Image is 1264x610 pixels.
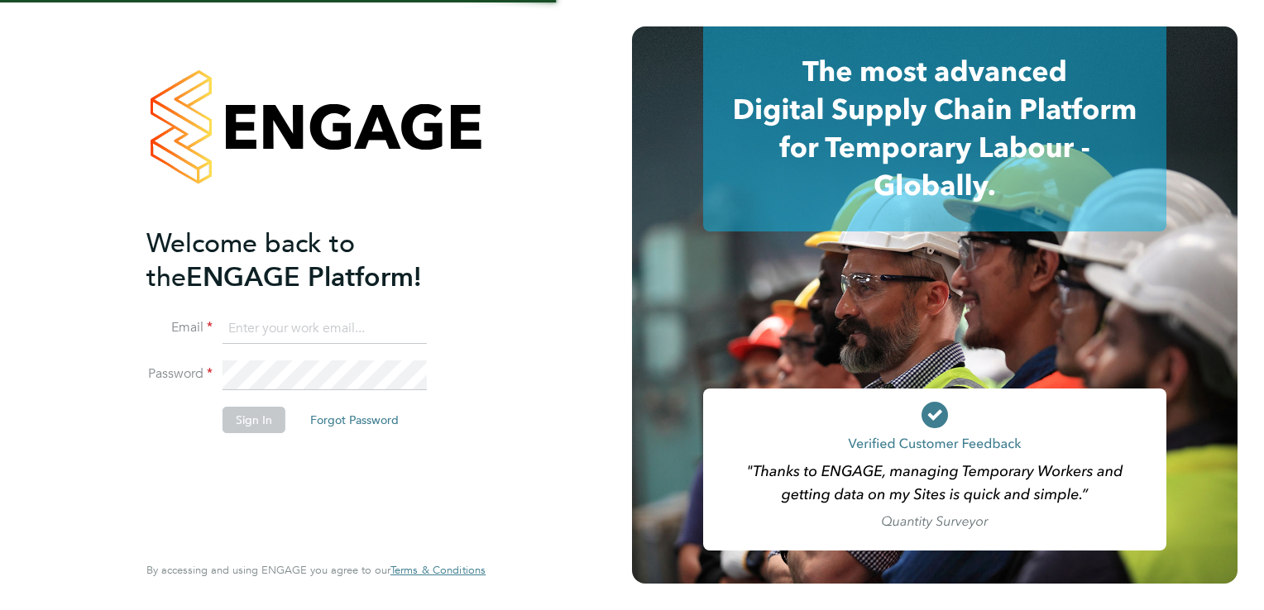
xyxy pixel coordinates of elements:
span: Terms & Conditions [390,563,486,577]
a: Terms & Conditions [390,564,486,577]
span: By accessing and using ENGAGE you agree to our [146,563,486,577]
span: Welcome back to the [146,227,355,293]
button: Sign In [223,407,285,433]
button: Forgot Password [297,407,412,433]
input: Enter your work email... [223,314,427,344]
label: Email [146,319,213,336]
label: Password [146,365,213,383]
h2: ENGAGE Platform! [146,226,469,294]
